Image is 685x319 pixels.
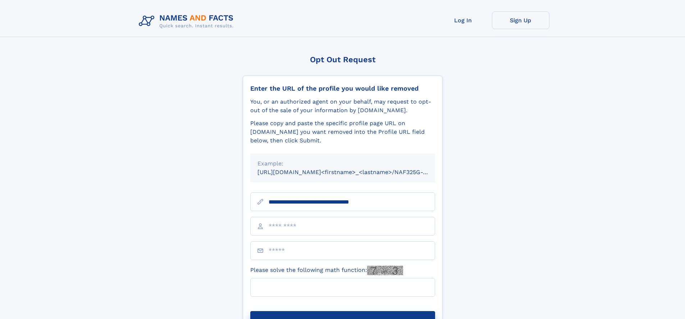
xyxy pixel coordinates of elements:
div: You, or an authorized agent on your behalf, may request to opt-out of the sale of your informatio... [250,97,435,115]
label: Please solve the following math function: [250,266,403,275]
div: Enter the URL of the profile you would like removed [250,85,435,92]
img: Logo Names and Facts [136,12,239,31]
div: Example: [257,159,428,168]
div: Please copy and paste the specific profile page URL on [DOMAIN_NAME] you want removed into the Pr... [250,119,435,145]
a: Sign Up [492,12,549,29]
div: Opt Out Request [243,55,443,64]
small: [URL][DOMAIN_NAME]<firstname>_<lastname>/NAF325G-xxxxxxxx [257,169,449,176]
a: Log In [434,12,492,29]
